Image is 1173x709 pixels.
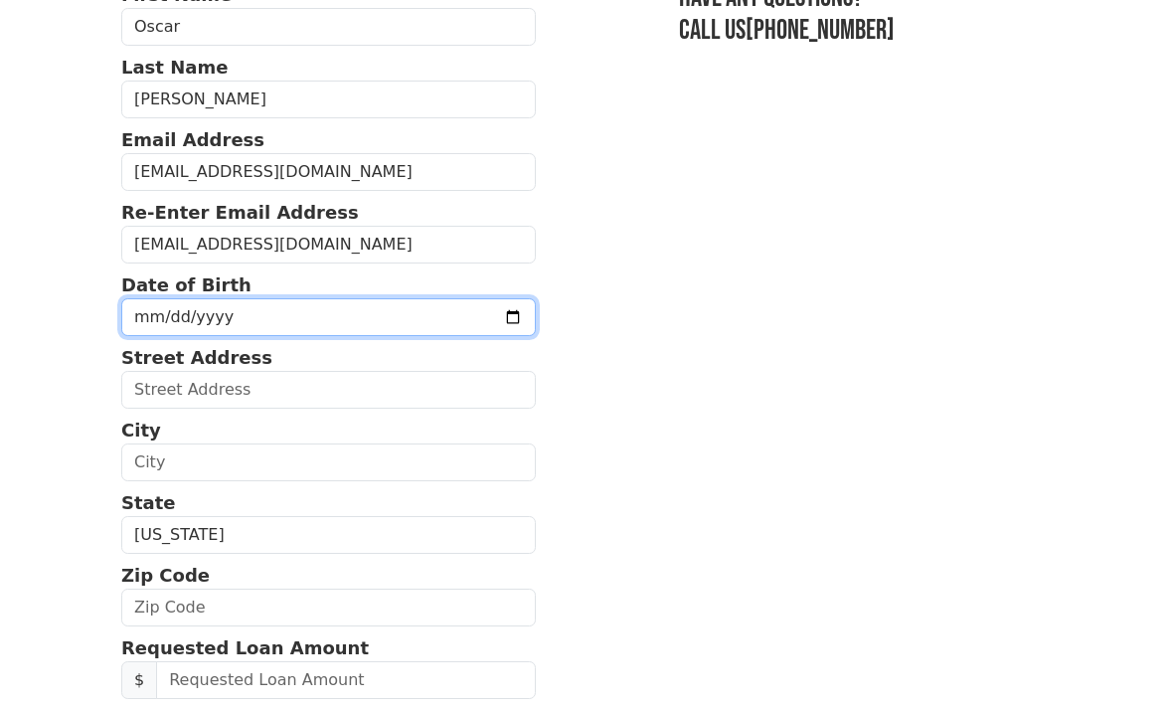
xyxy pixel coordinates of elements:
input: Re-Enter Email Address [121,227,536,265]
strong: Last Name [121,58,228,79]
strong: Zip Code [121,566,210,587]
input: Email Address [121,154,536,192]
strong: Date of Birth [121,275,251,296]
input: Requested Loan Amount [156,662,536,700]
input: First Name [121,9,536,47]
input: Zip Code [121,590,536,627]
input: Street Address [121,372,536,410]
h3: Call us [679,15,1052,48]
strong: Email Address [121,130,264,151]
input: Last Name [121,82,536,119]
strong: Street Address [121,348,272,369]
strong: State [121,493,176,514]
strong: Requested Loan Amount [121,638,369,659]
input: City [121,444,536,482]
a: [PHONE_NUMBER] [746,15,895,48]
strong: Re-Enter Email Address [121,203,359,224]
strong: City [121,421,161,442]
span: $ [121,662,157,700]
